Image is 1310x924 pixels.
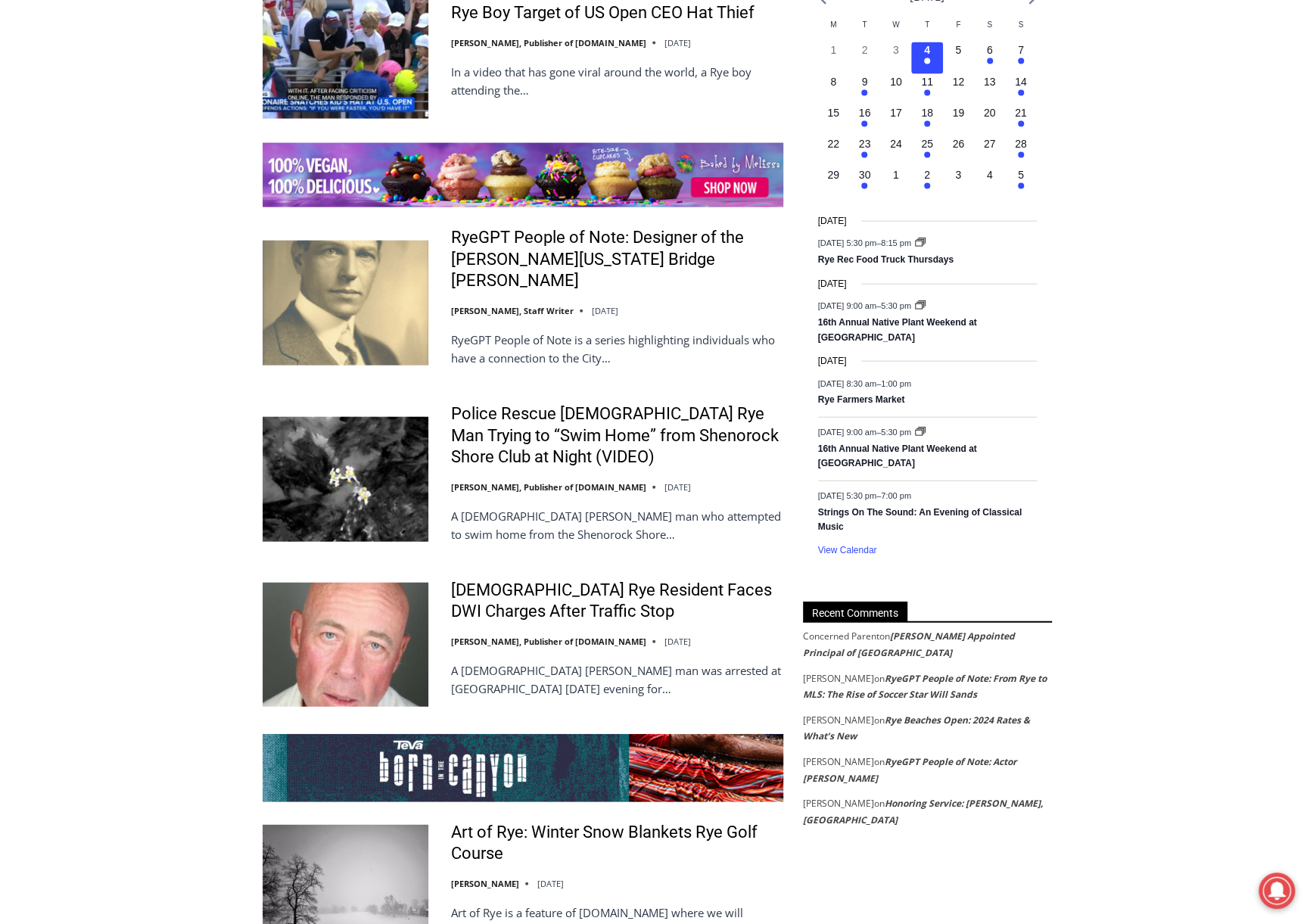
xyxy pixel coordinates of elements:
button: 11 Has events [911,74,942,105]
button: 17 [880,105,911,136]
time: 3 [893,44,899,56]
a: Art of Rye: Winter Snow Blankets Rye Golf Course [451,822,783,865]
a: Rye Boy Target of US Open CEO Hat Thief [451,2,755,24]
div: Friday [943,19,974,42]
button: 9 Has events [849,74,880,105]
time: [DATE] [592,305,618,316]
time: 1 [893,169,899,181]
span: 1:00 pm [881,379,911,388]
time: 5 [1018,169,1024,181]
time: – [818,491,911,500]
time: 2 [862,44,868,56]
a: Intern @ [DOMAIN_NAME] [364,147,733,188]
div: "At the 10am stand-up meeting, each intern gets a chance to take [PERSON_NAME] and the other inte... [382,1,715,147]
button: 3 [943,167,974,198]
span: [PERSON_NAME] [803,672,874,685]
button: 26 [943,136,974,167]
button: 1 [880,167,911,198]
div: "...watching a master [PERSON_NAME] chef prepare an omakase meal is fascinating dinner theater an... [156,95,222,181]
button: 22 [818,136,849,167]
em: Has events [1018,121,1024,127]
span: W [892,20,899,29]
a: Rye Rec Food Truck Thursdays [818,254,954,266]
span: [PERSON_NAME] [803,755,874,768]
em: Has events [987,58,993,64]
button: 21 Has events [1005,105,1036,136]
time: 15 [827,107,839,119]
div: Sunday [1005,19,1036,42]
button: 29 [818,167,849,198]
em: Has events [924,58,930,64]
span: 7:00 pm [881,491,911,500]
time: 13 [984,76,996,88]
button: 2 Has events [911,167,942,198]
button: 28 Has events [1005,136,1036,167]
time: 4 [987,169,993,181]
button: 10 [880,74,911,105]
span: [DATE] 9:00 am [818,428,876,437]
img: RyeGPT People of Note: Designer of the George Washington Bridge Othmar Ammann [263,241,428,365]
img: Baked by Melissa [263,143,783,207]
button: 20 [974,105,1005,136]
button: 4 [974,167,1005,198]
span: [DATE] 8:30 am [818,379,876,388]
em: Has events [861,90,867,96]
button: 18 Has events [911,105,942,136]
button: 8 [818,74,849,105]
time: 30 [859,169,871,181]
span: Intern @ [DOMAIN_NAME] [396,151,702,185]
time: 1 [830,44,836,56]
button: 12 [943,74,974,105]
button: 6 Has events [974,42,1005,73]
a: [PERSON_NAME] Appointed Principal of [GEOGRAPHIC_DATA] [803,630,1015,659]
time: [DATE] [818,277,847,291]
button: 25 Has events [911,136,942,167]
button: 27 [974,136,1005,167]
span: 5:30 pm [881,302,911,311]
time: 12 [952,76,964,88]
a: Open Tues. - Sun. [PHONE_NUMBER] [1,152,152,188]
em: Has events [861,121,867,127]
footer: on [803,628,1052,661]
time: – [818,428,913,437]
em: Has events [861,183,867,189]
span: Concerned Parent [803,630,879,642]
em: Has events [1018,183,1024,189]
time: 19 [952,107,964,119]
a: 16th Annual Native Plant Weekend at [GEOGRAPHIC_DATA] [818,317,977,344]
a: View Calendar [818,545,877,556]
time: 11 [921,76,933,88]
em: Has events [1018,58,1024,64]
time: 5 [955,44,961,56]
time: 8 [830,76,836,88]
time: – [818,379,911,388]
time: [DATE] [664,37,691,48]
div: Tuesday [849,19,880,42]
span: [DATE] 5:30 pm [818,491,876,500]
em: Has events [924,152,930,158]
em: Has events [924,183,930,189]
em: Has events [1018,152,1024,158]
a: Honoring Service: [PERSON_NAME], [GEOGRAPHIC_DATA] [803,797,1043,826]
div: Saturday [974,19,1005,42]
button: 5 [943,42,974,73]
span: S [1018,20,1023,29]
button: 19 [943,105,974,136]
time: 16 [859,107,871,119]
time: 22 [827,138,839,150]
button: 13 [974,74,1005,105]
time: [DATE] [664,636,691,647]
span: 5:30 pm [881,428,911,437]
a: Rye Farmers Market [818,394,905,406]
button: 7 Has events [1005,42,1036,73]
button: 24 [880,136,911,167]
a: RyeGPT People of Note: From Rye to MLS: The Rise of Soccer Star Will Sands [803,672,1047,702]
time: 29 [827,169,839,181]
p: RyeGPT People of Note is a series highlighting individuals who have a connection to the City… [451,331,783,367]
a: [DEMOGRAPHIC_DATA] Rye Resident Faces DWI Charges After Traffic Stop [451,580,783,623]
a: [PERSON_NAME] [451,878,519,889]
a: Rye Beaches Open: 2024 Rates & What’s New [803,714,1030,743]
span: [DATE] 5:30 pm [818,239,876,248]
time: [DATE] [818,214,847,229]
time: 26 [952,138,964,150]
